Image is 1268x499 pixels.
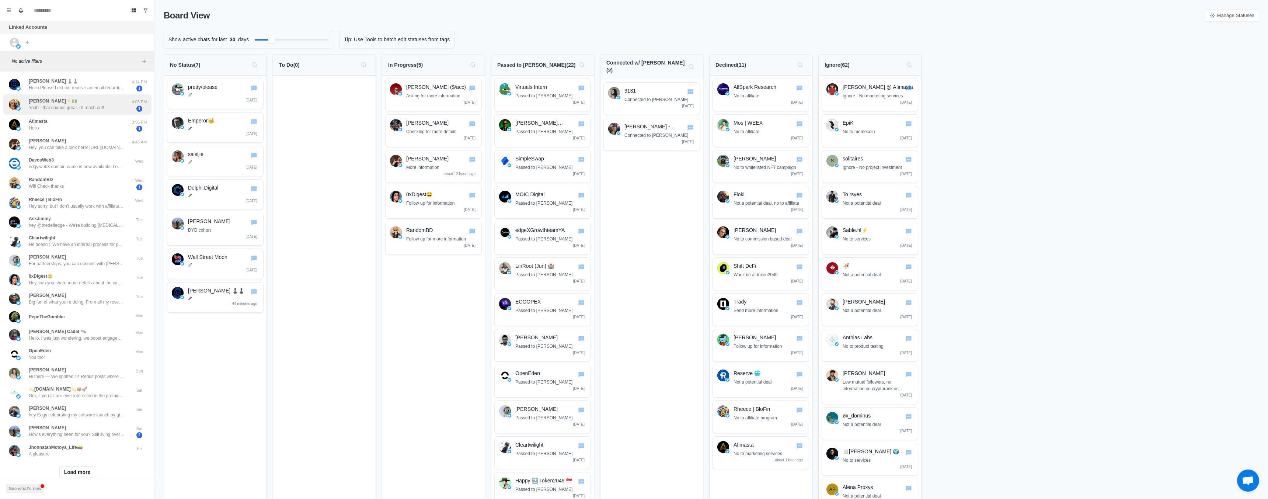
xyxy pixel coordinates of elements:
p: ECOOPEX [515,298,586,306]
p: [DATE] [573,171,585,177]
img: ECOOPEX [499,298,511,310]
p: [DATE] [464,207,475,212]
div: Go to chatTradytwitterTradySend more information[DATE] [713,293,809,326]
p: [PERSON_NAME] [PERSON_NAME] [515,119,586,127]
img: twitter [835,271,839,274]
div: Go to chatLinRoot (Jun) 🏰twitterLinRoot (Jun) 🏰Passed to [PERSON_NAME][DATE] [494,257,591,290]
p: Passed to [PERSON_NAME] [515,271,586,278]
p: [PERSON_NAME] [734,155,804,163]
p: [DATE] [901,243,912,248]
p: No to commission based deal [734,236,804,242]
img: twitter [508,128,511,131]
img: picture [16,262,21,267]
img: MOIC Digital [499,191,511,202]
p: [DATE] [573,243,585,248]
p: solitaires [843,155,913,163]
p: [DATE] [901,314,912,320]
div: Go to chat0xDigest😄twitter0xDigest😄Follow up for information[DATE] [385,186,482,219]
img: Leo [717,155,729,167]
p: Sable.hl⚡ [843,226,913,234]
p: about 12 hours ago [444,171,475,177]
p: [PERSON_NAME] - TheDeltron [624,123,695,131]
button: Search [576,59,588,71]
img: Floki [717,191,729,202]
img: picture [9,255,20,266]
button: Go to chat [905,120,913,128]
p: Mos | WEEX [734,119,804,127]
button: Go to chat [577,335,585,343]
img: Delphi Digital [172,184,184,196]
button: Go to chat [577,156,585,164]
div: Go to chatAnthias LabstwitterAnthias LabsNo to product testing[DATE] [822,329,918,362]
p: Virtuals Intern [515,83,586,91]
div: Go to chatSumithtwitter[PERSON_NAME]DYD cohort[DATE] [167,213,264,246]
p: Asking for more information [406,93,477,99]
button: Go to chat [686,124,694,132]
img: twitter [508,235,511,239]
p: Floki [734,191,804,198]
img: twitter [398,163,402,167]
p: [DATE] [901,278,912,284]
button: Add filters [140,57,149,66]
img: picture [16,106,21,111]
button: Go to chat [905,263,913,271]
button: Go to chat [577,263,585,271]
div: Go to chatWilliams Daniel ♟️♟️twitter[PERSON_NAME] ♟️♟️44 minutes ago [167,282,264,313]
img: Mos | WEEX [717,119,729,131]
img: twitter [508,92,511,96]
button: Search [903,59,915,71]
p: EpiK [843,119,913,127]
img: twitter [180,295,184,299]
p: [DATE] [573,207,585,212]
p: [DATE] [246,97,257,103]
p: [DATE] [791,135,803,141]
p: [DATE] [246,164,257,170]
button: Board View [128,4,140,16]
div: Go to chatDelphi DigitaltwitterDelphi Digital[DATE] [167,179,264,210]
button: Go to chat [795,299,804,307]
button: Search [358,59,370,71]
button: Go to chat [905,227,913,235]
button: Go to chat [468,84,476,92]
p: [DATE] [573,135,585,141]
p: Not a potential deal [843,200,913,207]
div: Go to chatTomas Valusiaktwitter[PERSON_NAME]No to commission based deal[DATE] [713,222,809,254]
p: [DATE] [791,243,803,248]
img: Emperor👑 [172,117,184,129]
div: Go to chatMos | WEEXtwitterMos | WEEXNo to affiliate[DATE] [713,114,809,147]
img: Bruno Bega [826,298,838,310]
p: RandomBD [406,226,477,234]
img: picture [9,99,20,110]
p: [DATE] [246,198,257,204]
img: picture [16,185,21,189]
div: Go to chatWall Street MoontwitterWall Street Moon[DATE] [167,249,264,279]
img: picture [9,236,20,247]
p: DYD cohort [188,227,259,233]
p: No to whitelisted NFT campaign [734,164,804,171]
p: Connected to [PERSON_NAME] [624,96,695,103]
img: Ziya Soltan [390,119,402,131]
p: [DATE] [791,278,803,284]
img: Coney P. [499,334,511,346]
img: twitter [617,131,620,135]
p: Wall Street Moon [188,253,259,261]
img: picture [16,319,21,323]
img: twitter [726,128,729,131]
p: [PERSON_NAME] [843,298,913,306]
button: Notifications [15,4,27,16]
p: AllSpark Research [734,83,804,91]
img: twitter [726,92,729,96]
button: Menu [3,4,15,16]
p: Shift DeFi [734,262,804,270]
p: [DATE] [791,100,803,105]
img: twitter [617,96,620,99]
div: Go to chatSable.hl⚡twitterSable.hl⚡No to services[DATE] [822,222,918,254]
img: Osten ($/acc) [390,83,402,95]
img: Shift DeFi [717,262,729,274]
img: twitter [180,193,184,196]
img: LinRoot (Jun) 🏰 [499,262,511,274]
img: Tom - TheDeltron [608,123,620,135]
p: pretty/please [188,83,259,91]
img: twitter [726,235,729,239]
button: Go to chat [905,335,913,343]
